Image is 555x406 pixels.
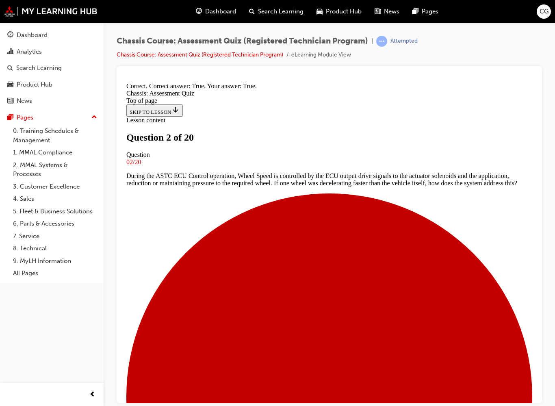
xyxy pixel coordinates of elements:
button: SKIP TO LESSON [3,25,60,37]
a: News [3,93,100,109]
span: Lesson content [3,37,42,44]
button: DashboardAnalyticsSearch LearningProduct HubNews [3,26,100,110]
li: eLearning Module View [291,50,351,60]
span: pages-icon [7,114,13,122]
span: car-icon [317,7,323,17]
div: Correct. Correct answer: True. Your answer: True. [3,3,409,11]
span: Product Hub [326,7,362,16]
a: Chassis Course: Assessment Quiz (Registered Technician Program) [117,51,283,58]
span: Chassis Course: Assessment Quiz (Registered Technician Program) [117,37,368,46]
span: SKIP TO LESSON [7,30,56,36]
a: car-iconProduct Hub [310,3,368,20]
a: Product Hub [3,77,100,92]
a: 6. Parts & Accessories [10,217,100,230]
div: News [17,96,32,106]
a: search-iconSearch Learning [243,3,310,20]
div: 02/20 [3,79,409,87]
button: Pages [3,110,100,125]
a: 2. MMAL Systems & Processes [10,159,100,180]
img: mmal [4,6,98,17]
span: Search Learning [258,7,304,16]
span: search-icon [249,7,255,17]
span: Dashboard [205,7,236,16]
div: Dashboard [17,30,48,40]
a: guage-iconDashboard [189,3,243,20]
span: | [371,37,373,46]
span: learningRecordVerb_ATTEMPT-icon [376,36,387,47]
a: 4. Sales [10,193,100,205]
a: Analytics [3,44,100,59]
span: guage-icon [196,7,202,17]
div: Chassis: Assessment Quiz [3,11,409,18]
h1: Question 2 of 20 [3,53,409,64]
div: Search Learning [16,63,62,73]
span: prev-icon [89,390,95,400]
a: 1. MMAL Compliance [10,146,100,159]
span: guage-icon [7,32,13,39]
div: Product Hub [17,80,52,89]
span: up-icon [91,112,97,123]
span: news-icon [375,7,381,17]
a: 5. Fleet & Business Solutions [10,205,100,218]
span: car-icon [7,81,13,89]
button: CG [537,4,551,19]
a: news-iconNews [368,3,406,20]
a: 8. Technical [10,242,100,255]
p: During the ASTC ECU Control operation, Wheel Speed is controlled by the ECU output drive signals ... [3,93,409,108]
a: All Pages [10,267,100,280]
span: chart-icon [7,48,13,56]
a: pages-iconPages [406,3,445,20]
span: CG [540,7,548,16]
div: Pages [17,113,33,122]
a: 7. Service [10,230,100,243]
span: search-icon [7,65,13,72]
div: Analytics [17,47,42,56]
div: Question [3,72,409,79]
span: pages-icon [412,7,418,17]
span: news-icon [7,98,13,105]
a: 9. MyLH Information [10,255,100,267]
div: Top of page [3,18,409,25]
a: 0. Training Schedules & Management [10,125,100,146]
a: Search Learning [3,61,100,76]
div: Attempted [390,37,418,45]
span: Pages [422,7,438,16]
a: 3. Customer Excellence [10,180,100,193]
span: News [384,7,399,16]
a: Dashboard [3,28,100,43]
